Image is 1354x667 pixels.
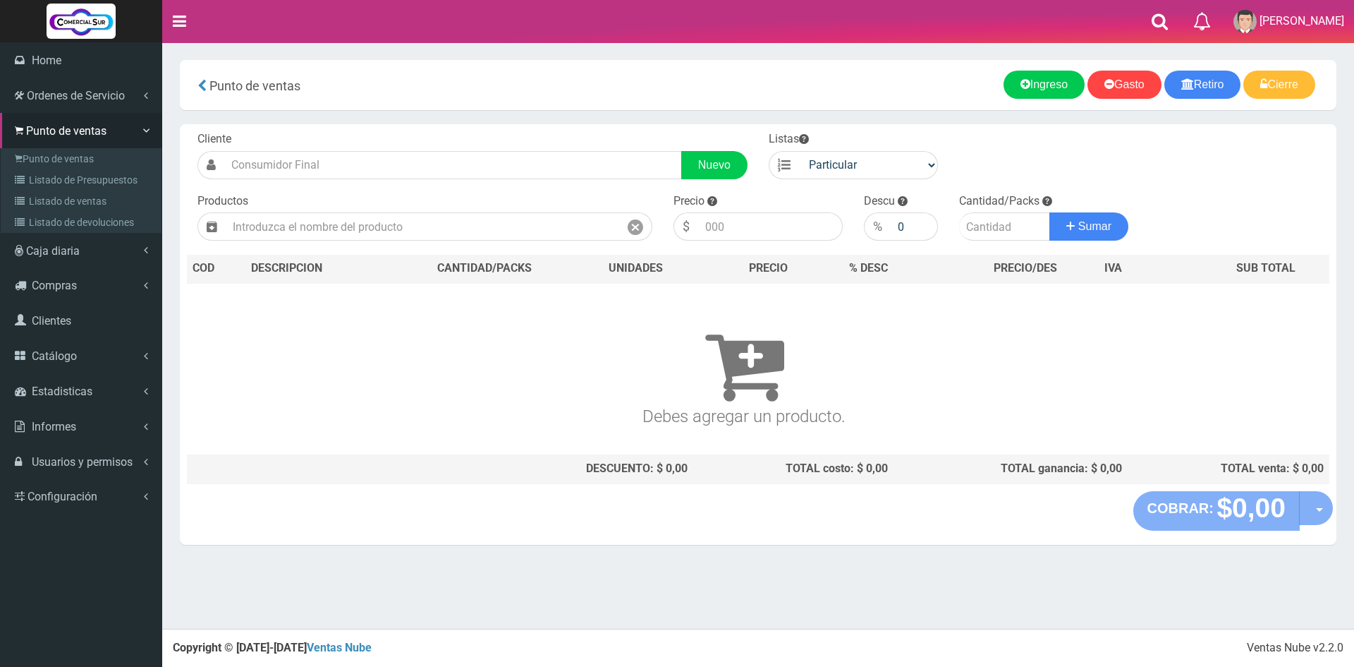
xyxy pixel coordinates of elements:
strong: COBRAR: [1147,500,1214,516]
a: Gasto [1087,71,1161,99]
img: User Image [1233,10,1257,33]
span: Home [32,54,61,67]
span: % DESC [849,261,888,275]
a: Listado de ventas [4,191,161,212]
label: Cantidad/Packs [959,193,1039,210]
span: PRECIO/DES [994,261,1057,275]
div: $ [673,212,698,241]
span: IVA [1104,261,1122,275]
span: Informes [32,420,76,433]
span: Punto de ventas [26,124,106,138]
th: UNIDADES [578,255,693,283]
a: Punto de ventas [4,148,161,169]
th: CANTIDAD/PACKS [391,255,578,283]
button: Sumar [1049,212,1128,241]
strong: $0,00 [1216,493,1286,523]
label: Descu [864,193,895,210]
label: Precio [673,193,705,210]
span: Ordenes de Servicio [27,89,125,102]
strong: Copyright © [DATE]-[DATE] [173,641,372,654]
input: 000 [891,212,938,241]
a: Listado de devoluciones [4,212,161,233]
span: Sumar [1078,220,1111,232]
div: Ventas Nube v2.2.0 [1247,640,1343,656]
a: Nuevo [681,151,748,179]
div: TOTAL ganancia: $ 0,00 [899,461,1122,477]
button: COBRAR: $0,00 [1133,491,1300,531]
span: Caja diaria [26,244,80,258]
img: Logo grande [47,4,116,39]
th: COD [187,255,245,283]
input: 000 [698,212,843,241]
label: Productos [197,193,248,210]
span: CRIPCION [272,261,322,275]
span: Compras [32,279,77,292]
input: Introduzca el nombre del producto [226,212,619,241]
input: Cantidad [959,212,1050,241]
a: Ventas Nube [307,641,372,654]
h3: Debes agregar un producto. [193,304,1295,426]
div: % [864,212,891,241]
div: DESCUENTO: $ 0,00 [396,461,688,477]
span: Clientes [32,314,71,328]
label: Listas [769,131,809,148]
a: Retiro [1164,71,1241,99]
span: Usuarios y permisos [32,455,133,469]
span: Configuración [28,490,97,503]
span: PRECIO [749,260,788,277]
input: Consumidor Final [224,151,682,179]
span: [PERSON_NAME] [1260,14,1344,28]
th: DES [245,255,391,283]
a: Ingreso [1004,71,1085,99]
div: TOTAL venta: $ 0,00 [1133,461,1324,477]
span: Estadisticas [32,385,92,398]
span: SUB TOTAL [1236,260,1295,277]
a: Listado de Presupuestos [4,169,161,191]
label: Cliente [197,131,231,148]
a: Cierre [1243,71,1315,99]
span: Catálogo [32,349,77,363]
div: TOTAL costo: $ 0,00 [699,461,888,477]
span: Punto de ventas [209,78,300,93]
